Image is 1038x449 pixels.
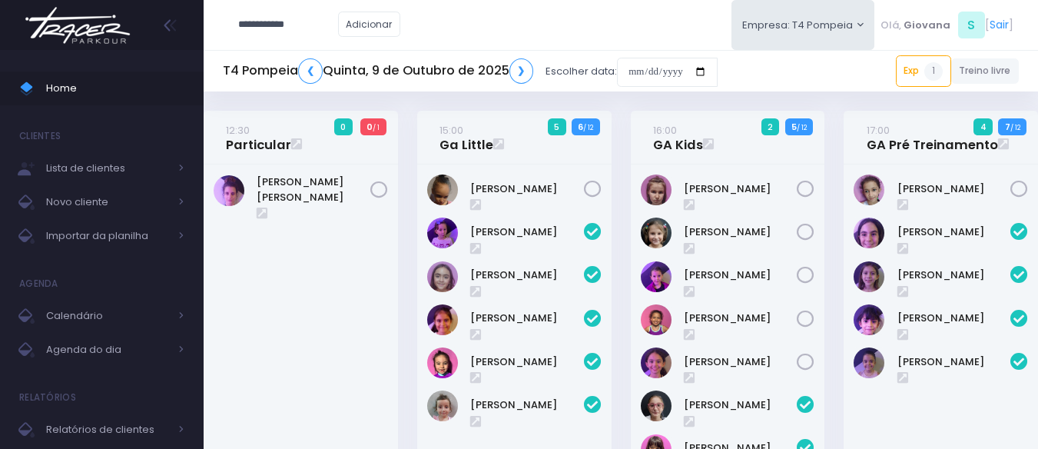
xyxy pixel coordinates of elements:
div: [ ] [874,8,1019,42]
span: 5 [548,118,566,135]
a: 12:30Particular [226,122,291,153]
img: Isabela dela plata souza [854,304,884,335]
img: LIZ WHITAKER DE ALMEIDA BORGES [854,348,884,378]
span: Home [46,78,184,98]
small: 15:00 [439,123,463,138]
small: / 1 [373,123,380,132]
a: [PERSON_NAME] [684,224,798,240]
strong: 7 [1005,121,1010,133]
h4: Agenda [19,268,58,299]
span: 1 [924,62,943,81]
img: Eloah Meneguim Tenorio [427,261,458,292]
h5: T4 Pompeia Quinta, 9 de Outubro de 2025 [223,58,533,84]
span: Calendário [46,306,169,326]
span: Olá, [880,18,901,33]
a: [PERSON_NAME] [684,268,798,283]
img: Diana Rosa Oliveira [641,261,672,292]
strong: 5 [791,121,797,133]
a: [PERSON_NAME] [897,181,1011,197]
img: Isabela Inocentini Pivovar [641,304,672,335]
a: ❯ [509,58,534,84]
img: Júlia Meneguim Merlo [427,348,458,378]
a: Adicionar [338,12,401,37]
img: Beatriz Abrell Ribeiro [641,218,672,248]
small: / 12 [583,123,593,132]
small: 16:00 [653,123,677,138]
a: [PERSON_NAME] [470,224,584,240]
a: [PERSON_NAME] [470,354,584,370]
img: Ivy Miki Miessa Guadanuci [854,175,884,205]
small: / 12 [1010,123,1020,132]
a: [PERSON_NAME] [PERSON_NAME] [257,175,370,205]
a: [PERSON_NAME] [897,311,1011,326]
span: Agenda do dia [46,340,169,360]
img: Sophia Crispi Marques dos Santos [427,175,458,205]
a: [PERSON_NAME] [684,311,798,326]
small: 12:30 [226,123,250,138]
span: Importar da planilha [46,226,169,246]
div: Escolher data: [223,54,718,89]
img: Antonella Zappa Marques [854,261,884,292]
span: S [958,12,985,38]
small: / 12 [797,123,807,132]
a: Exp1 [896,55,951,86]
a: [PERSON_NAME] [470,311,584,326]
a: ❮ [298,58,323,84]
small: 17:00 [867,123,890,138]
h4: Relatórios [19,382,76,413]
a: 15:00Ga Little [439,122,493,153]
span: Giovana [904,18,950,33]
a: Sair [990,17,1009,33]
span: Relatórios de clientes [46,420,169,440]
a: [PERSON_NAME] [897,224,1011,240]
a: [PERSON_NAME] [897,268,1011,283]
span: Novo cliente [46,192,169,212]
span: 4 [973,118,993,135]
img: Julia Abrell Ribeiro [641,391,672,421]
img: Lara Souza [641,348,672,378]
img: Maria Laura Bertazzi [214,175,244,206]
span: Lista de clientes [46,158,169,178]
span: 2 [761,118,780,135]
img: Alice Mattos [427,218,458,248]
a: [PERSON_NAME] [684,181,798,197]
span: 0 [334,118,353,135]
a: [PERSON_NAME] [684,397,798,413]
img: Antonella Rossi Paes Previtalli [854,218,884,248]
img: Mirella Figueiredo Rojas [427,391,458,421]
strong: 6 [578,121,583,133]
a: [PERSON_NAME] [470,181,584,197]
a: 17:00GA Pré Treinamento [867,122,998,153]
a: 16:00GA Kids [653,122,703,153]
img: Helena Ongarato Amorim Silva [427,304,458,335]
a: [PERSON_NAME] [684,354,798,370]
strong: 0 [366,121,373,133]
a: Treino livre [951,58,1020,84]
a: [PERSON_NAME] [470,397,584,413]
a: [PERSON_NAME] [897,354,1011,370]
img: Antonia Landmann [641,175,672,205]
h4: Clientes [19,121,61,151]
a: [PERSON_NAME] [470,268,584,283]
